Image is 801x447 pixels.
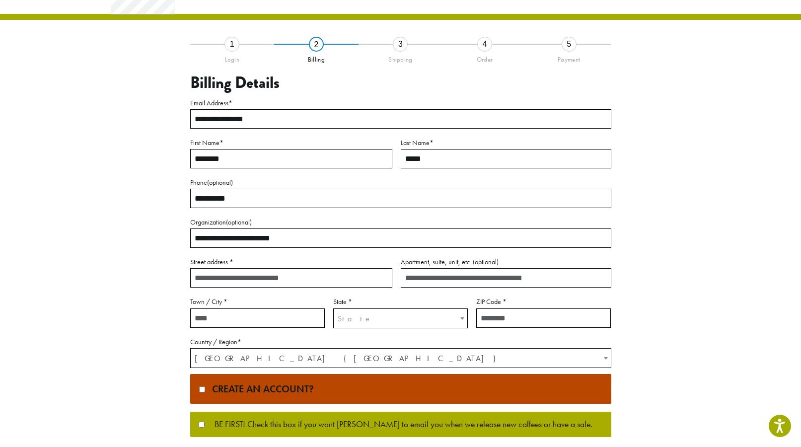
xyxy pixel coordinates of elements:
div: Order [442,52,527,64]
label: Last Name [401,137,611,149]
div: Login [190,52,275,64]
div: Shipping [359,52,443,64]
div: 5 [562,37,577,52]
div: 1 [224,37,239,52]
input: Create an account? [199,386,205,392]
label: Organization [190,216,611,228]
div: 2 [309,37,324,52]
label: State [333,296,468,308]
label: First Name [190,137,392,149]
span: BE FIRST! Check this box if you want [PERSON_NAME] to email you when we release new coffees or ha... [205,420,592,429]
label: Email Address [190,97,611,109]
h3: Billing Details [190,74,611,92]
label: ZIP Code [476,296,611,308]
div: 3 [393,37,408,52]
label: Apartment, suite, unit, etc. [401,256,611,268]
div: Billing [274,52,359,64]
span: (optional) [207,178,233,187]
label: Street address [190,256,392,268]
span: State [333,308,468,328]
span: Create an account? [207,382,314,395]
input: BE FIRST! Check this box if you want [PERSON_NAME] to email you when we release new coffees or ha... [199,422,205,428]
span: Country / Region [190,348,611,368]
span: (optional) [473,257,499,266]
label: Town / City [190,296,325,308]
div: Payment [527,52,611,64]
span: United States (US) [191,349,611,368]
span: State [338,313,372,324]
div: 4 [477,37,492,52]
span: (optional) [226,218,252,226]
